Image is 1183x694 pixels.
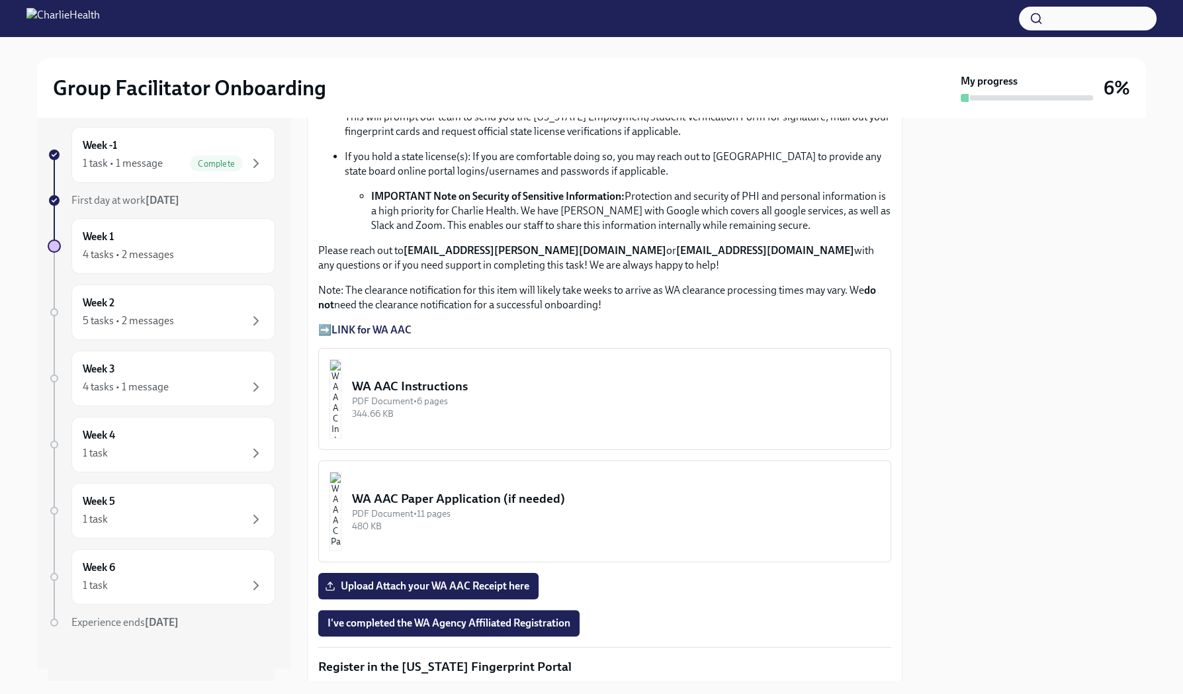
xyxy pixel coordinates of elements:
[83,380,169,394] div: 4 tasks • 1 message
[83,512,108,527] div: 1 task
[53,75,326,101] h2: Group Facilitator Onboarding
[190,159,243,169] span: Complete
[48,351,275,406] a: Week 34 tasks • 1 message
[318,283,891,312] p: Note: The clearance notification for this item will likely take weeks to arrive as WA clearance p...
[83,156,163,171] div: 1 task • 1 message
[48,483,275,539] a: Week 51 task
[48,417,275,472] a: Week 41 task
[48,218,275,274] a: Week 14 tasks • 2 messages
[145,616,179,629] strong: [DATE]
[352,408,880,420] div: 344.66 KB
[71,616,179,629] span: Experience ends
[83,428,115,443] h6: Week 4
[83,230,114,244] h6: Week 1
[371,190,625,202] strong: IMPORTANT Note on Security of Sensitive Information:
[83,314,174,328] div: 5 tasks • 2 messages
[48,127,275,183] a: Week -11 task • 1 messageComplete
[318,284,876,311] strong: do not
[331,324,412,336] a: LINK for WA AAC
[352,378,880,395] div: WA AAC Instructions
[329,472,341,551] img: WA AAC Paper Application (if needed)
[318,658,891,675] p: Register in the [US_STATE] Fingerprint Portal
[318,348,891,450] button: WA AAC InstructionsPDF Document•6 pages344.66 KB
[71,194,179,206] span: First day at work
[352,490,880,507] div: WA AAC Paper Application (if needed)
[352,395,880,408] div: PDF Document • 6 pages
[146,194,179,206] strong: [DATE]
[83,494,115,509] h6: Week 5
[83,578,108,593] div: 1 task
[318,610,580,636] button: I've completed the WA Agency Affiliated Registration
[1104,76,1130,100] h3: 6%
[83,138,117,153] h6: Week -1
[371,189,891,233] li: Protection and security of PHI and personal information is a high priority for Charlie Health. We...
[318,460,891,562] button: WA AAC Paper Application (if needed)PDF Document•11 pages480 KB
[48,549,275,605] a: Week 61 task
[48,284,275,340] a: Week 25 tasks • 2 messages
[83,362,115,376] h6: Week 3
[83,247,174,262] div: 4 tasks • 2 messages
[83,560,115,575] h6: Week 6
[345,150,891,179] p: If you hold a state license(s): If you are comfortable doing so, you may reach out to [GEOGRAPHIC...
[318,243,891,273] p: Please reach out to or with any questions or if you need support in completing this task! We are ...
[352,520,880,533] div: 480 KB
[83,446,108,460] div: 1 task
[26,8,100,29] img: CharlieHealth
[676,244,854,257] strong: [EMAIL_ADDRESS][DOMAIN_NAME]
[328,580,529,593] span: Upload Attach your WA AAC Receipt here
[404,244,666,257] strong: [EMAIL_ADDRESS][PERSON_NAME][DOMAIN_NAME]
[83,296,114,310] h6: Week 2
[328,617,570,630] span: I've completed the WA Agency Affiliated Registration
[48,193,275,208] a: First day at work[DATE]
[352,507,880,520] div: PDF Document • 11 pages
[318,323,891,337] p: ➡️
[318,573,539,599] label: Upload Attach your WA AAC Receipt here
[329,359,341,439] img: WA AAC Instructions
[961,74,1018,89] strong: My progress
